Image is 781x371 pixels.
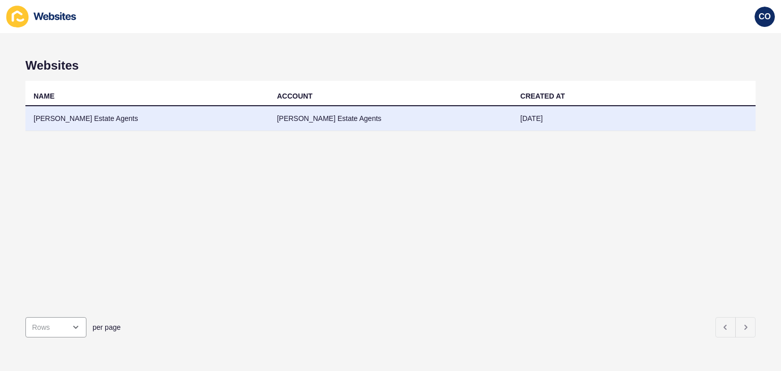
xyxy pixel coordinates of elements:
div: open menu [25,317,86,337]
td: [PERSON_NAME] Estate Agents [269,106,513,131]
span: per page [93,322,121,332]
td: [PERSON_NAME] Estate Agents [25,106,269,131]
div: ACCOUNT [277,91,313,101]
h1: Websites [25,58,756,73]
span: CO [759,12,771,22]
td: [DATE] [512,106,756,131]
div: CREATED AT [520,91,565,101]
div: NAME [34,91,54,101]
